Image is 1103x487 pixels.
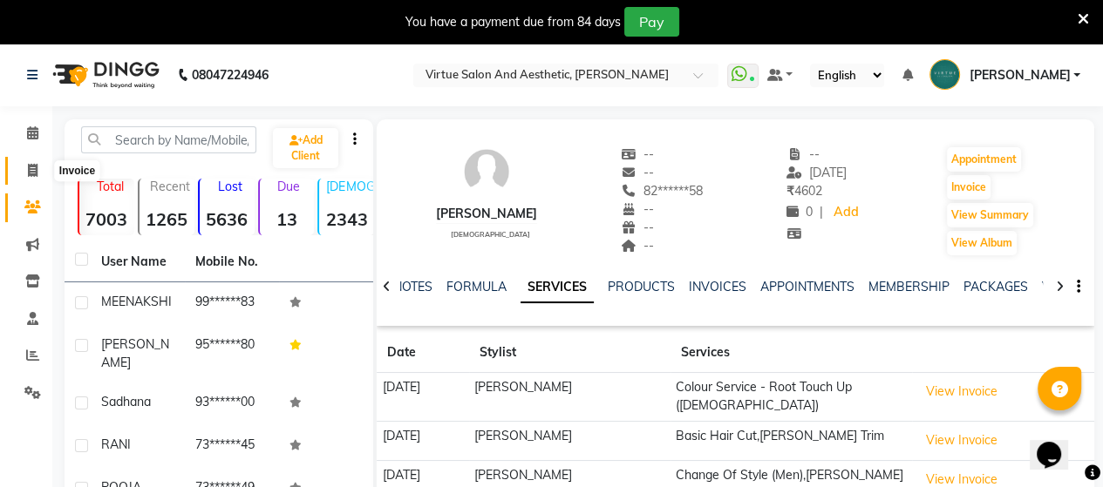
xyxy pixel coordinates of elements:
span: [PERSON_NAME] [101,336,169,370]
span: [PERSON_NAME] [969,66,1070,85]
td: [PERSON_NAME] [469,421,671,460]
a: SERVICES [521,272,594,303]
span: -- [622,165,655,180]
span: [DEMOGRAPHIC_DATA] [451,230,530,239]
th: Services [671,333,913,373]
button: View Summary [947,203,1033,227]
input: Search by Name/Mobile/Email/Code [81,126,256,153]
strong: 5636 [200,208,255,230]
p: Recent [146,179,194,194]
td: [DATE] [377,373,468,422]
td: Basic Hair Cut,[PERSON_NAME] Trim [671,421,913,460]
strong: 7003 [79,208,134,230]
span: 4602 [786,183,822,199]
span: [DATE] [786,165,847,180]
span: ₹ [786,183,794,199]
span: -- [786,146,820,162]
a: PACKAGES [963,279,1028,294]
div: You have a payment due from 84 days [405,13,621,31]
th: Stylist [469,333,671,373]
img: avatar [460,145,513,198]
button: View Album [947,231,1017,255]
a: NOTES [393,279,432,294]
b: 08047224946 [192,51,269,99]
span: | [820,203,823,221]
a: INVOICES [689,279,746,294]
span: RANI [101,436,131,452]
span: -- [622,238,655,254]
td: [PERSON_NAME] [469,373,671,422]
th: Date [377,333,468,373]
button: View Invoice [918,427,1005,454]
span: -- [622,220,655,235]
p: Lost [207,179,255,194]
strong: 1265 [140,208,194,230]
span: MEENAKSHI [101,294,172,309]
span: -- [622,146,655,162]
div: Invoice [55,161,99,182]
button: Invoice [947,175,991,200]
td: [DATE] [377,421,468,460]
p: Due [263,179,315,194]
p: [DEMOGRAPHIC_DATA] [326,179,374,194]
strong: 2343 [319,208,374,230]
a: Add Client [273,128,338,168]
a: Add [830,200,861,225]
span: sadhana [101,394,151,409]
th: User Name [91,242,185,282]
p: Total [86,179,134,194]
img: Bharath [929,59,960,90]
iframe: chat widget [1030,417,1086,470]
a: FORMULA [446,279,507,294]
button: Appointment [947,147,1021,172]
img: logo [44,51,164,99]
button: Pay [624,7,679,37]
span: 0 [786,204,813,220]
div: [PERSON_NAME] [436,205,537,223]
button: View Invoice [918,378,1005,405]
a: PRODUCTS [608,279,675,294]
a: APPOINTMENTS [760,279,854,294]
th: Mobile No. [185,242,279,282]
a: MEMBERSHIP [868,279,950,294]
td: Colour Service - Root Touch Up ([DEMOGRAPHIC_DATA]) [671,373,913,422]
strong: 13 [260,208,315,230]
span: -- [622,201,655,217]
